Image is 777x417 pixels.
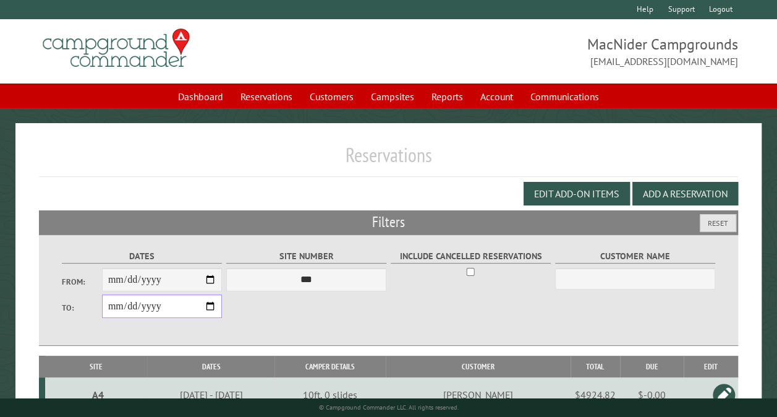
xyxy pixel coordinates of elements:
[302,85,361,108] a: Customers
[524,182,630,205] button: Edit Add-on Items
[424,85,470,108] a: Reports
[50,389,145,401] div: A4
[620,377,684,412] td: $-0.00
[571,356,620,377] th: Total
[39,210,738,234] h2: Filters
[632,182,738,205] button: Add a Reservation
[39,24,193,72] img: Campground Commander
[389,34,739,69] span: MacNider Campgrounds [EMAIL_ADDRESS][DOMAIN_NAME]
[171,85,231,108] a: Dashboard
[39,143,738,177] h1: Reservations
[319,403,459,411] small: © Campground Commander LLC. All rights reserved.
[386,377,571,412] td: [PERSON_NAME]
[555,249,715,264] label: Customer Name
[363,85,422,108] a: Campsites
[147,356,274,377] th: Dates
[274,356,385,377] th: Camper Details
[620,356,684,377] th: Due
[523,85,606,108] a: Communications
[233,85,300,108] a: Reservations
[473,85,520,108] a: Account
[62,249,222,264] label: Dates
[226,249,386,264] label: Site Number
[150,389,273,401] div: [DATE] - [DATE]
[391,249,551,264] label: Include Cancelled Reservations
[274,377,385,412] td: 10ft, 0 slides
[45,356,148,377] th: Site
[62,276,102,288] label: From:
[386,356,571,377] th: Customer
[700,214,736,232] button: Reset
[571,377,620,412] td: $4924.82
[62,302,102,314] label: To:
[684,356,738,377] th: Edit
